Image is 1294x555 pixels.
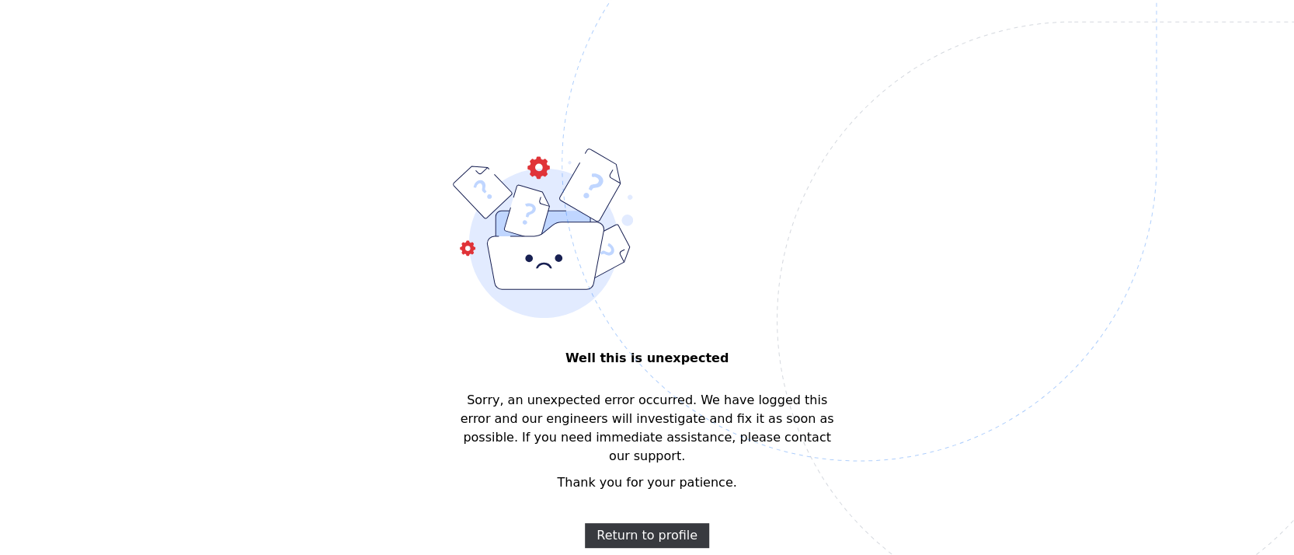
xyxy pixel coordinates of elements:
span: Return to profile [597,526,697,545]
span: Well this is unexpected [453,349,841,368]
span: Thank you for your patience. [557,475,736,490]
span: Sorry, an unexpected error occurred. We have logged this error and our engineers will investigate... [453,391,841,466]
img: error-bound.9d27ae2af7d8ffd69f21ced9f822e0fd.svg [453,148,633,318]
